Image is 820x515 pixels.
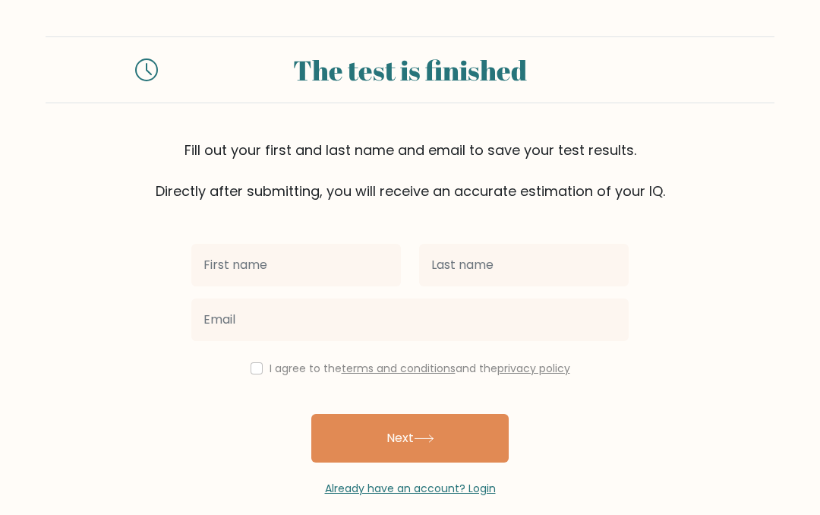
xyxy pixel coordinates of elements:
a: privacy policy [497,361,570,376]
a: Already have an account? Login [325,481,496,496]
input: Last name [419,244,629,286]
div: Fill out your first and last name and email to save your test results. Directly after submitting,... [46,140,774,201]
div: The test is finished [176,49,644,90]
button: Next [311,414,509,463]
a: terms and conditions [342,361,456,376]
input: Email [191,299,629,341]
input: First name [191,244,401,286]
label: I agree to the and the [270,361,570,376]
